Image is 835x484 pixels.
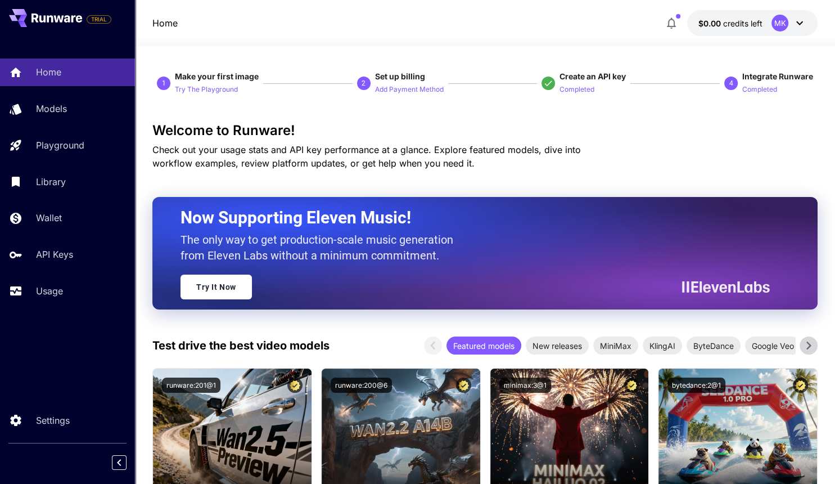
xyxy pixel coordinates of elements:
[375,84,444,95] p: Add Payment Method
[152,16,178,30] nav: breadcrumb
[526,340,589,352] span: New releases
[87,12,111,26] span: Add your payment card to enable full platform functionality.
[742,84,777,95] p: Completed
[698,17,762,29] div: $0.00
[162,78,166,88] p: 1
[687,10,818,36] button: $0.00MK
[559,84,594,95] p: Completed
[593,337,638,355] div: MiniMax
[456,378,471,393] button: Certified Model – Vetted for best performance and includes a commercial license.
[593,340,638,352] span: MiniMax
[152,337,330,354] p: Test drive the best video models
[180,207,761,228] h2: Now Supporting Eleven Music!
[36,414,70,427] p: Settings
[559,82,594,96] button: Completed
[723,19,762,28] span: credits left
[624,378,639,393] button: Certified Model – Vetted for best performance and includes a commercial license.
[36,138,84,152] p: Playground
[36,102,67,115] p: Models
[36,175,66,189] p: Library
[729,78,733,88] p: 4
[793,378,808,393] button: Certified Model – Vetted for best performance and includes a commercial license.
[375,82,444,96] button: Add Payment Method
[36,211,62,225] p: Wallet
[36,248,73,261] p: API Keys
[152,144,581,169] span: Check out your usage stats and API key performance at a glance. Explore featured models, dive int...
[745,337,801,355] div: Google Veo
[643,340,682,352] span: KlingAI
[175,84,238,95] p: Try The Playground
[175,82,238,96] button: Try The Playground
[375,71,425,81] span: Set up billing
[180,232,462,263] p: The only way to get production-scale music generation from Eleven Labs without a minimum commitment.
[499,378,551,393] button: minimax:3@1
[87,15,111,24] span: TRIAL
[698,19,723,28] span: $0.00
[526,337,589,355] div: New releases
[175,71,259,81] span: Make your first image
[742,82,777,96] button: Completed
[667,378,725,393] button: bytedance:2@1
[687,337,741,355] div: ByteDance
[112,455,127,470] button: Collapse sidebar
[771,15,788,32] div: MK
[287,378,303,393] button: Certified Model – Vetted for best performance and includes a commercial license.
[559,71,626,81] span: Create an API key
[120,452,135,473] div: Collapse sidebar
[162,378,220,393] button: runware:201@1
[687,340,741,352] span: ByteDance
[745,340,801,352] span: Google Veo
[36,65,61,79] p: Home
[152,123,818,138] h3: Welcome to Runware!
[643,337,682,355] div: KlingAI
[36,284,63,298] p: Usage
[446,337,521,355] div: Featured models
[742,71,813,81] span: Integrate Runware
[180,275,252,299] a: Try It Now
[152,16,178,30] a: Home
[362,78,365,88] p: 2
[446,340,521,352] span: Featured models
[331,378,392,393] button: runware:200@6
